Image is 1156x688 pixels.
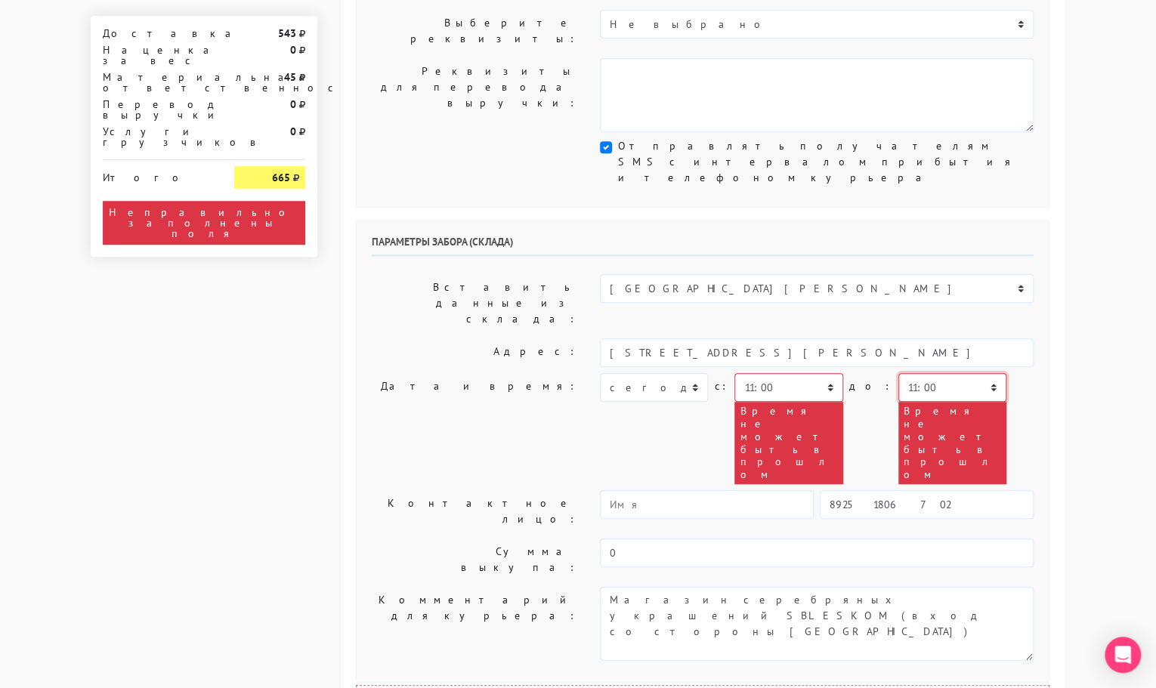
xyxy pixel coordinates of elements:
div: Итого [103,166,212,183]
label: Реквизиты для перевода выручки: [360,58,589,132]
strong: 0 [290,43,296,57]
label: Адрес: [360,338,589,367]
strong: 543 [278,26,296,40]
div: Услуги грузчиков [91,126,223,147]
label: до: [849,373,892,400]
strong: 665 [272,171,290,184]
div: Open Intercom Messenger [1105,637,1141,673]
h6: Параметры забора (склада) [372,236,1034,256]
label: Вставить данные из склада: [360,274,589,332]
label: Дата и время: [360,373,589,484]
input: Имя [600,490,814,519]
div: Наценка за вес [91,45,223,66]
div: Время не может быть в прошлом [734,402,842,484]
label: Сумма выкупа: [360,538,589,581]
div: Доставка [91,28,223,39]
div: Материальная ответственность [91,72,223,93]
label: Контактное лицо: [360,490,589,532]
strong: 0 [290,125,296,138]
div: Перевод выручки [91,99,223,120]
div: Неправильно заполнены поля [103,201,305,245]
label: Комментарий для курьера: [360,587,589,661]
input: Телефон [820,490,1034,519]
label: Выберите реквизиты: [360,10,589,52]
div: Время не может быть в прошлом [898,402,1006,484]
label: Отправлять получателям SMS с интервалом прибытия и телефоном курьера [618,138,1034,186]
label: c: [714,373,728,400]
strong: 0 [290,97,296,111]
strong: 45 [284,70,296,84]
